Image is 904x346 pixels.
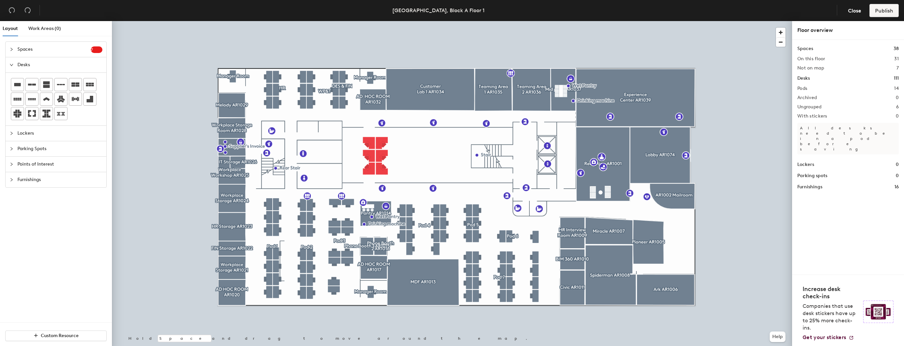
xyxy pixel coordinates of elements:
span: undo [9,7,15,13]
h2: 14 [894,86,899,91]
h2: 0 [896,114,899,119]
p: Companies that use desk stickers have up to 25% more check-ins. [803,303,859,332]
h2: 31 [894,56,899,62]
span: collapsed [10,131,13,135]
span: Layout [3,26,18,31]
span: Points of Interest [17,157,102,172]
h2: Not on map [797,66,824,71]
img: Sticker logo [863,301,893,323]
span: expanded [10,63,13,67]
h1: 0 [896,172,899,179]
h2: Ungrouped [797,104,822,110]
sup: 7 [91,46,102,53]
div: [GEOGRAPHIC_DATA], Block A Floor 1 [392,6,485,14]
div: Floor overview [797,26,899,34]
span: Work Areas (0) [28,26,61,31]
button: Publish [869,4,899,17]
span: Furnishings [17,172,102,187]
span: Desks [17,57,102,72]
span: Lockers [17,126,102,141]
button: Undo (⌘ + Z) [5,4,18,17]
span: 7 [91,47,102,52]
span: Close [848,8,861,14]
button: Close [842,4,867,17]
h2: Archived [797,95,817,100]
h1: Furnishings [797,183,822,191]
h1: 38 [893,45,899,52]
h1: 16 [894,183,899,191]
span: Custom Resource [41,333,79,338]
h1: Spaces [797,45,813,52]
button: Help [770,332,785,342]
h2: With stickers [797,114,827,119]
span: Spaces [17,42,91,57]
h1: Lockers [797,161,814,168]
h1: Parking spots [797,172,827,179]
button: Redo (⌘ + ⇧ + Z) [21,4,34,17]
h1: 0 [896,161,899,168]
button: Custom Resource [5,331,107,341]
span: collapsed [10,178,13,182]
span: collapsed [10,47,13,51]
span: Parking Spots [17,141,102,156]
span: collapsed [10,162,13,166]
h1: Desks [797,75,810,82]
span: Get your stickers [803,334,846,340]
h2: 7 [896,66,899,71]
h2: Pods [797,86,807,91]
h2: 0 [896,95,899,100]
a: Get your stickers [803,334,854,341]
h4: Increase desk check-ins [803,285,859,300]
h1: 111 [894,75,899,82]
h2: On this floor [797,56,825,62]
h2: 6 [896,104,899,110]
span: collapsed [10,147,13,151]
p: All desks need to be in a pod before saving [797,123,899,154]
